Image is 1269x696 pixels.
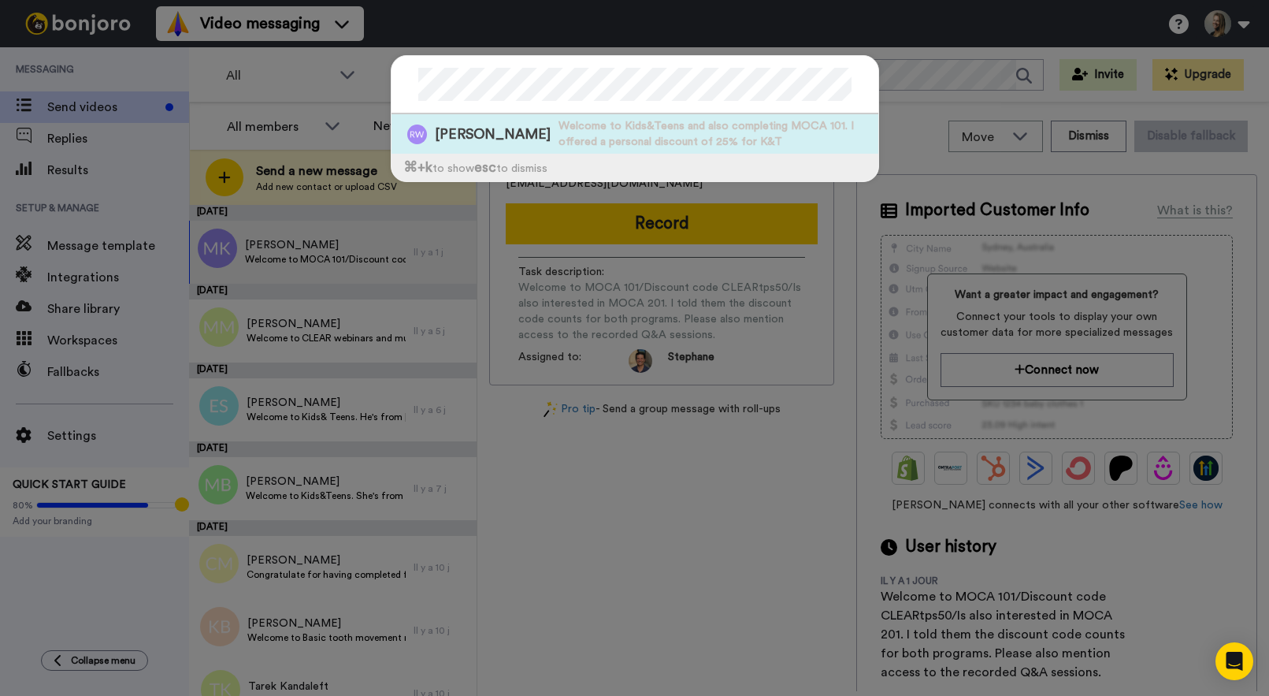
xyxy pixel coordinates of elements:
[403,161,432,174] span: ⌘ +k
[391,154,878,181] div: to show to dismiss
[1215,642,1253,680] div: Open Intercom Messenger
[407,125,427,144] img: Image of Ran Wei
[391,114,878,154] a: Image of Ran Wei[PERSON_NAME]Welcome to Kids&Teens and also completing MOCA 101. I offered a pers...
[435,125,551,144] span: [PERSON_NAME]
[474,161,496,174] span: esc
[558,118,878,150] span: Welcome to Kids&Teens and also completing MOCA 101. I offered a personal discount of 25% for K&T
